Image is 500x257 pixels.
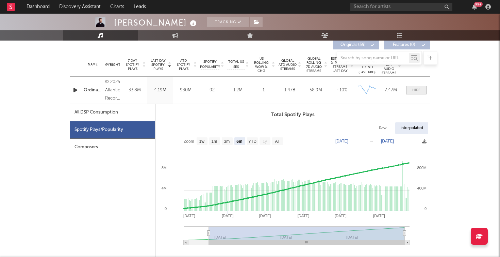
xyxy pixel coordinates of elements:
[417,186,427,190] text: 400M
[384,41,430,49] button: Features(0)
[224,139,230,144] text: 3m
[114,17,198,28] div: [PERSON_NAME]
[331,87,353,94] div: ~ 10 %
[222,214,234,218] text: [DATE]
[70,121,155,139] div: Spotify Plays/Popularity
[374,122,392,134] div: Raw
[369,139,373,143] text: →
[183,214,195,218] text: [DATE]
[248,139,256,144] text: YTD
[174,87,197,94] div: 930M
[337,56,409,61] input: Search by song name or URL
[207,17,249,27] button: Tracking
[373,214,385,218] text: [DATE]
[162,166,167,170] text: 8M
[70,104,155,121] div: All DSP Consumption
[263,139,267,144] text: 1y
[123,87,146,94] div: 33.8M
[395,122,428,134] div: Interpolated
[84,87,102,94] a: Ordinary
[162,186,167,190] text: 4M
[200,87,224,94] div: 92
[333,41,379,49] button: Originals(39)
[70,139,155,156] div: Composers
[474,2,483,7] div: 99 +
[184,139,194,144] text: Zoom
[472,4,477,10] button: 99+
[381,87,401,94] div: 7.47M
[417,166,427,170] text: 800M
[388,43,420,47] span: Features ( 0 )
[252,87,275,94] div: 1
[304,87,327,94] div: 58.9M
[275,139,279,144] text: All
[259,214,271,218] text: [DATE]
[337,43,369,47] span: Originals ( 39 )
[105,78,120,103] div: © 2025 Atlantic Recording Corporation
[278,87,301,94] div: 1.47B
[227,87,249,94] div: 1.2M
[335,139,348,143] text: [DATE]
[357,55,377,75] div: Global Streaming Trend (Last 60D)
[199,139,205,144] text: 1w
[424,207,427,211] text: 0
[298,214,310,218] text: [DATE]
[335,214,347,218] text: [DATE]
[381,139,394,143] text: [DATE]
[381,55,397,75] span: Global Latest Day Audio Streams
[165,207,167,211] text: 0
[155,111,430,119] h3: Total Spotify Plays
[74,108,118,117] div: All DSP Consumption
[149,87,171,94] div: 4.19M
[350,3,452,11] input: Search for artists
[236,139,242,144] text: 6m
[212,139,217,144] text: 1m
